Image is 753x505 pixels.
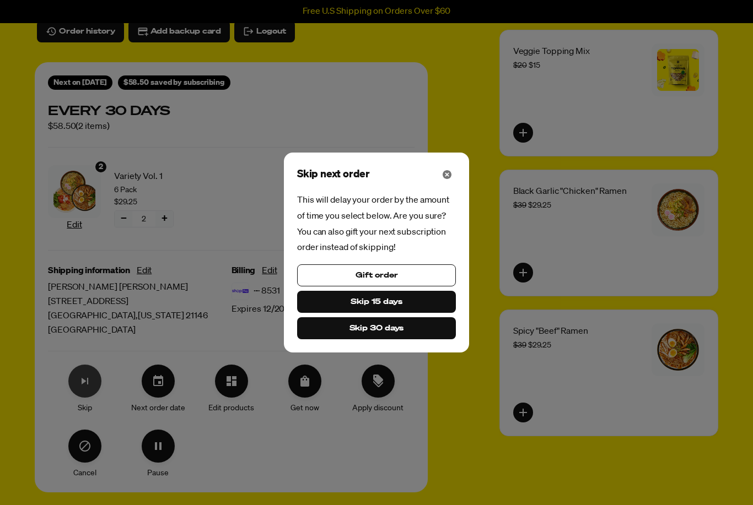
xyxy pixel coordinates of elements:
[297,264,456,286] button: Gift next subscription order instead
[297,196,449,252] span: This will delay your order by the amount of time you select below. Are you sure?
[297,167,370,182] span: Skip next order
[297,228,446,253] span: You can also gift your next subscription order instead of skipping!
[356,269,398,281] span: Gift order
[297,291,456,313] button: Skip 15 days
[351,296,402,308] span: Skip 15 days
[349,322,404,334] span: Skip 30 days
[297,317,456,339] button: Skip 30 days
[438,166,456,183] button: Close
